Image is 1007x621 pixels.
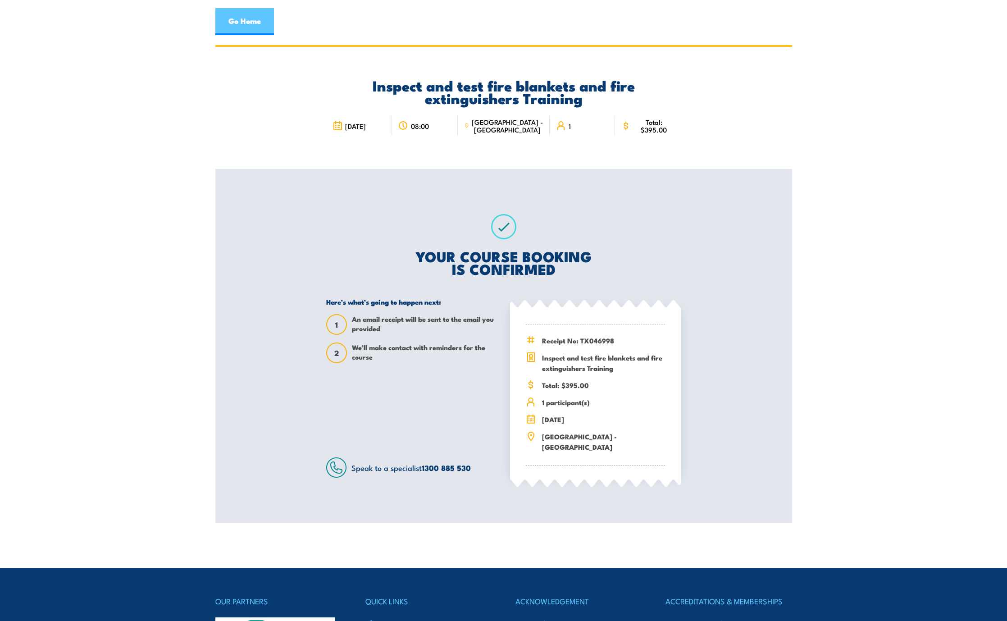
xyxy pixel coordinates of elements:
[326,297,497,306] h5: Here’s what’s going to happen next:
[411,122,429,130] span: 08:00
[352,342,497,363] span: We’ll make contact with reminders for the course
[633,118,674,133] span: Total: $395.00
[215,595,342,607] h4: OUR PARTNERS
[327,348,346,358] span: 2
[542,380,665,390] span: Total: $395.00
[326,79,681,104] h2: Inspect and test fire blankets and fire extinguishers Training
[542,431,665,452] span: [GEOGRAPHIC_DATA] - [GEOGRAPHIC_DATA]
[542,352,665,373] span: Inspect and test fire blankets and fire extinguishers Training
[665,595,792,607] h4: ACCREDITATIONS & MEMBERSHIPS
[327,320,346,329] span: 1
[542,335,665,346] span: Receipt No: TX046998
[326,250,681,275] h2: YOUR COURSE BOOKING IS CONFIRMED
[515,595,642,607] h4: ACKNOWLEDGEMENT
[345,122,366,130] span: [DATE]
[542,414,665,425] span: [DATE]
[569,122,571,130] span: 1
[365,595,492,607] h4: QUICK LINKS
[352,314,497,335] span: An email receipt will be sent to the email you provided
[472,118,543,133] span: [GEOGRAPHIC_DATA] - [GEOGRAPHIC_DATA]
[351,462,471,473] span: Speak to a specialist
[422,462,471,474] a: 1300 885 530
[542,397,665,407] span: 1 participant(s)
[215,8,274,35] a: Go Home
